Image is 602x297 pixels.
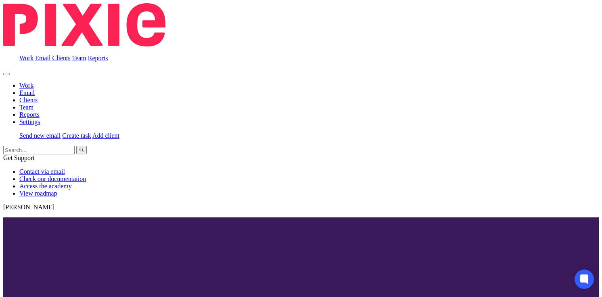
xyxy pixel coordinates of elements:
a: Settings [19,118,40,125]
span: Get Support [3,154,35,161]
button: Search [76,146,87,154]
a: Access the academy [19,183,72,190]
a: Work [19,55,33,61]
a: Reports [88,55,108,61]
a: Check our documentation [19,175,86,182]
a: Email [35,55,50,61]
p: [PERSON_NAME] [3,204,599,211]
a: Clients [52,55,70,61]
a: Create task [62,132,91,139]
img: Pixie [3,3,165,46]
input: Search [3,146,75,154]
a: Team [72,55,86,61]
a: Add client [92,132,119,139]
a: View roadmap [19,190,57,197]
a: Work [19,82,33,89]
a: Send new email [19,132,61,139]
a: Team [19,104,33,111]
a: Reports [19,111,40,118]
a: Clients [19,97,38,103]
a: Email [19,89,35,96]
a: Contact via email [19,168,65,175]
